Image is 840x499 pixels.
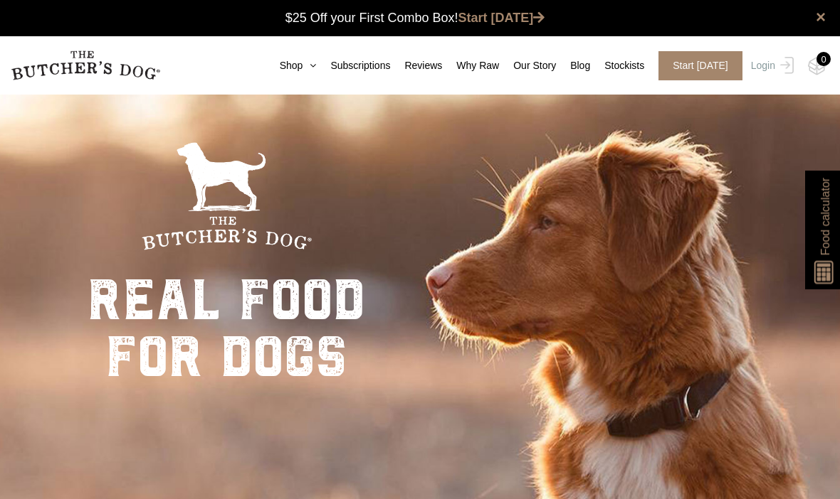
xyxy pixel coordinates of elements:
a: Stockists [590,58,644,73]
a: Login [747,51,794,80]
a: Start [DATE] [644,51,747,80]
a: Reviews [390,58,442,73]
a: Why Raw [442,58,499,73]
div: 0 [817,52,831,66]
a: Our Story [499,58,556,73]
a: Start [DATE] [458,11,545,25]
img: TBD_Cart-Empty.png [808,57,826,75]
a: close [816,9,826,26]
a: Subscriptions [316,58,390,73]
div: real food for dogs [88,272,365,385]
a: Shop [266,58,317,73]
span: Food calculator [817,178,834,255]
a: Blog [556,58,590,73]
span: Start [DATE] [658,51,742,80]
